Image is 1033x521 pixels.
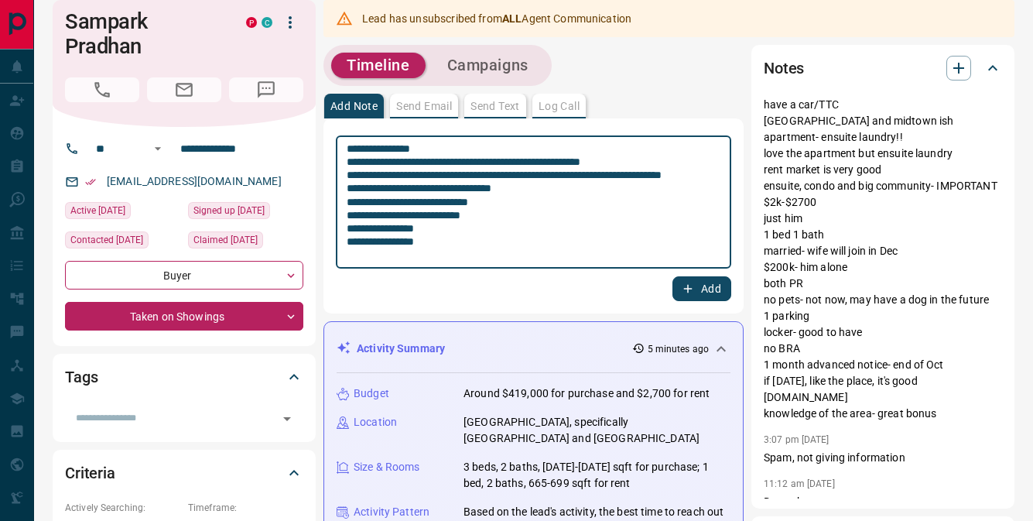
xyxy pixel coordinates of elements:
[764,50,1002,87] div: Notes
[764,450,1002,466] p: Spam, not giving information
[188,501,303,515] p: Timeframe:
[330,101,378,111] p: Add Note
[648,342,709,356] p: 5 minutes ago
[149,139,167,158] button: Open
[246,17,257,28] div: property.ca
[337,334,730,363] div: Activity Summary5 minutes ago
[147,77,221,102] span: Email
[764,478,835,489] p: 11:12 am [DATE]
[65,365,97,389] h2: Tags
[65,501,180,515] p: Actively Searching:
[193,232,258,248] span: Claimed [DATE]
[354,459,420,475] p: Size & Rooms
[188,202,303,224] div: Mon Oct 17 2022
[65,261,303,290] div: Buyer
[65,454,303,492] div: Criteria
[357,341,445,357] p: Activity Summary
[463,459,730,492] p: 3 beds, 2 baths, [DATE]-[DATE] sqft for purchase; 1 bed, 2 baths, 665-699 sqft for rent
[672,276,731,301] button: Add
[764,434,829,445] p: 3:07 pm [DATE]
[229,77,303,102] span: Message
[354,414,397,430] p: Location
[354,386,389,402] p: Budget
[85,177,96,187] svg: Email Verified
[502,12,522,25] strong: ALL
[65,202,180,224] div: Sun Sep 07 2025
[65,358,303,396] div: Tags
[188,231,303,253] div: Wed Aug 27 2025
[65,9,223,59] h1: Sampark Pradhan
[354,504,429,520] p: Activity Pattern
[65,302,303,331] div: Taken on Showings
[276,408,298,430] button: Open
[362,5,631,33] div: Lead has unsubscribed from Agent Communication
[107,175,282,187] a: [EMAIL_ADDRESS][DOMAIN_NAME]
[70,232,143,248] span: Contacted [DATE]
[70,203,125,218] span: Active [DATE]
[764,56,804,81] h2: Notes
[193,203,265,218] span: Signed up [DATE]
[262,17,272,28] div: condos.ca
[65,461,115,485] h2: Criteria
[432,53,544,78] button: Campaigns
[331,53,426,78] button: Timeline
[463,414,730,447] p: [GEOGRAPHIC_DATA], specifically [GEOGRAPHIC_DATA] and [GEOGRAPHIC_DATA]
[65,231,180,253] div: Thu Oct 20 2022
[65,77,139,102] span: Call
[463,386,710,402] p: Around $419,000 for purchase and $2,700 for rent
